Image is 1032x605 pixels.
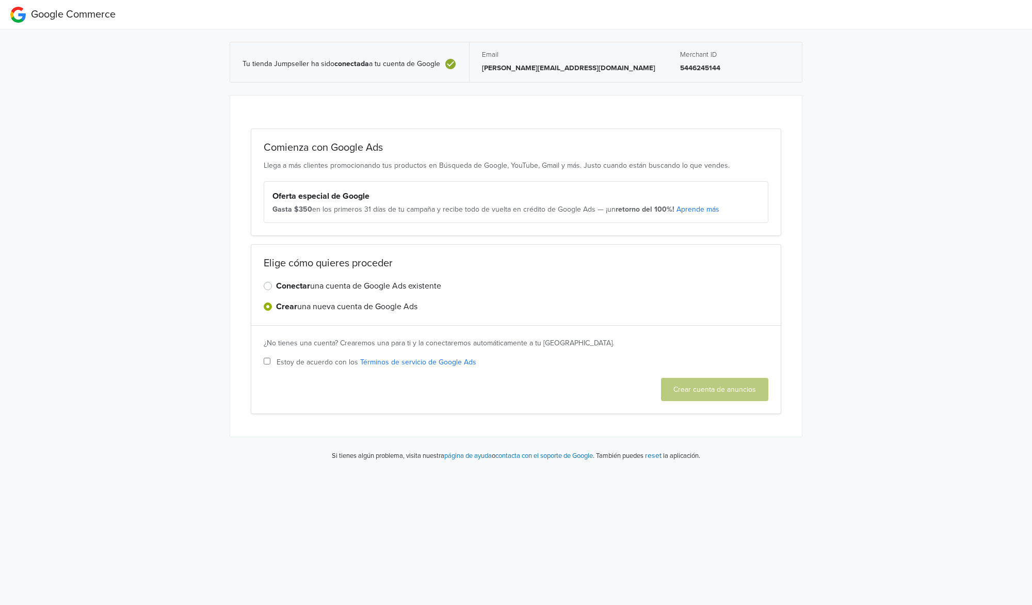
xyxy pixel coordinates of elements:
[31,8,116,21] span: Google Commerce
[276,281,310,291] strong: Conectar
[645,450,662,461] button: reset
[272,205,292,214] strong: Gasta
[264,338,768,348] div: ¿No tienes una cuenta? Crearemos una para ti y la conectaremos automáticamente a tu [GEOGRAPHIC_D...
[276,280,441,292] label: una cuenta de Google Ads existente
[444,452,492,460] a: página de ayuda
[264,141,768,154] h2: Comienza con Google Ads
[680,63,789,73] p: 5446245144
[277,357,476,368] span: Estoy de acuerdo con los
[276,301,297,312] strong: Crear
[264,160,768,171] p: Llega a más clientes promocionando tus productos en Búsqueda de Google, YouTube, Gmail y más. Jus...
[334,59,369,68] b: conectada
[495,452,593,460] a: contacta con el soporte de Google
[294,205,312,214] strong: $350
[680,51,789,59] h5: Merchant ID
[594,450,700,461] p: También puedes la aplicación.
[264,358,270,364] input: Estoy de acuerdo con los Términos de servicio de Google Ads
[272,191,369,201] strong: Oferta especial de Google
[616,205,674,214] strong: retorno del 100%!
[264,257,768,269] h2: Elige cómo quieres proceder
[676,205,719,214] a: Aprende más
[332,451,594,461] p: Si tienes algún problema, visita nuestra o .
[482,63,655,73] p: [PERSON_NAME][EMAIL_ADDRESS][DOMAIN_NAME]
[276,300,417,313] label: una nueva cuenta de Google Ads
[243,60,440,69] span: Tu tienda Jumpseller ha sido a tu cuenta de Google
[360,358,476,367] a: Términos de servicio de Google Ads
[482,51,655,59] h5: Email
[272,204,760,215] div: en los primeros 31 días de tu campaña y recibe todo de vuelta en crédito de Google Ads — ¡un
